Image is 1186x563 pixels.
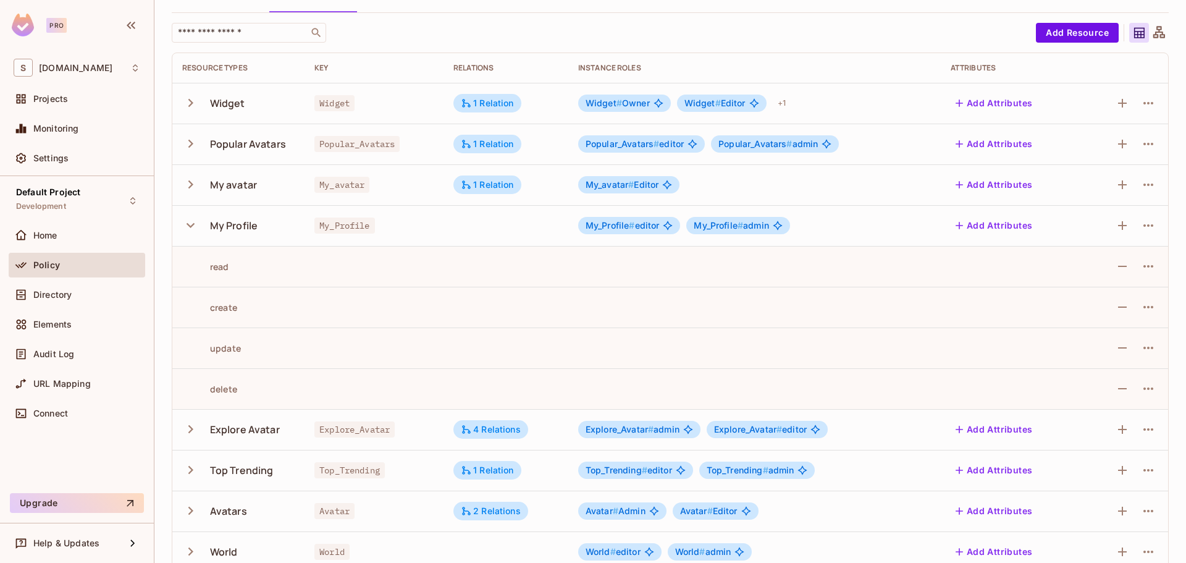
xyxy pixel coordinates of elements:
[628,179,634,190] span: #
[16,187,80,197] span: Default Project
[314,462,385,478] span: Top_Trending
[586,98,622,108] span: Widget
[586,546,616,557] span: World
[714,424,782,434] span: Explore_Avatar
[586,139,684,149] span: editor
[675,547,731,557] span: admin
[586,138,659,149] span: Popular_Avatars
[314,136,400,152] span: Popular_Avatars
[680,506,738,516] span: Editor
[786,138,792,149] span: #
[33,290,72,300] span: Directory
[314,177,369,193] span: My_avatar
[210,545,238,559] div: World
[586,425,679,434] span: admin
[654,138,659,149] span: #
[314,218,375,234] span: My_Profile
[314,95,355,111] span: Widget
[10,493,144,513] button: Upgrade
[714,425,807,434] span: editor
[707,465,768,475] span: Top_Trending
[46,18,67,33] div: Pro
[951,175,1038,195] button: Add Attributes
[461,506,521,517] div: 2 Relations
[707,465,794,475] span: admin
[461,98,514,109] div: 1 Relation
[182,63,295,73] div: Resource Types
[951,460,1038,480] button: Add Attributes
[629,220,634,231] span: #
[210,504,247,518] div: Avatars
[951,63,1072,73] div: Attributes
[738,220,743,231] span: #
[33,408,68,418] span: Connect
[314,421,395,438] span: Explore_Avatar
[33,538,99,548] span: Help & Updates
[684,98,721,108] span: Widget
[39,63,112,73] span: Workspace: savameta.com
[33,153,69,163] span: Settings
[586,465,672,475] span: editor
[33,231,57,240] span: Home
[951,501,1038,521] button: Add Attributes
[461,424,521,435] div: 4 Relations
[210,423,280,436] div: Explore Avatar
[33,124,79,133] span: Monitoring
[718,139,818,149] span: admin
[453,63,558,73] div: Relations
[33,94,68,104] span: Projects
[461,179,514,190] div: 1 Relation
[33,260,60,270] span: Policy
[210,464,274,477] div: Top Trending
[773,93,791,113] div: + 1
[642,465,647,475] span: #
[776,424,782,434] span: #
[616,98,622,108] span: #
[675,546,705,557] span: World
[182,261,229,273] div: read
[461,465,514,476] div: 1 Relation
[586,506,618,516] span: Avatar
[33,379,91,389] span: URL Mapping
[648,424,654,434] span: #
[586,220,635,231] span: My_Profile
[586,221,660,231] span: editor
[699,546,705,557] span: #
[586,179,634,190] span: My_avatar
[763,465,768,475] span: #
[951,216,1038,235] button: Add Attributes
[951,93,1038,113] button: Add Attributes
[182,302,237,313] div: create
[610,546,616,557] span: #
[586,506,646,516] span: Admin
[1036,23,1119,43] button: Add Resource
[578,63,931,73] div: Instance roles
[613,506,618,516] span: #
[951,542,1038,562] button: Add Attributes
[314,63,434,73] div: Key
[182,342,241,354] div: update
[715,98,721,108] span: #
[694,220,743,231] span: My_Profile
[951,420,1038,439] button: Add Attributes
[586,180,658,190] span: Editor
[14,59,33,77] span: S
[33,349,74,359] span: Audit Log
[707,506,713,516] span: #
[586,465,647,475] span: Top_Trending
[12,14,34,36] img: SReyMgAAAABJRU5ErkJggg==
[680,506,713,516] span: Avatar
[684,98,746,108] span: Editor
[33,320,72,329] span: Elements
[586,98,650,108] span: Owner
[210,178,257,192] div: My avatar
[210,219,258,232] div: My Profile
[314,503,355,519] span: Avatar
[718,138,792,149] span: Popular_Avatars
[314,544,350,560] span: World
[461,138,514,150] div: 1 Relation
[586,547,641,557] span: editor
[586,424,654,434] span: Explore_Avatar
[16,201,66,211] span: Development
[210,96,245,110] div: Widget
